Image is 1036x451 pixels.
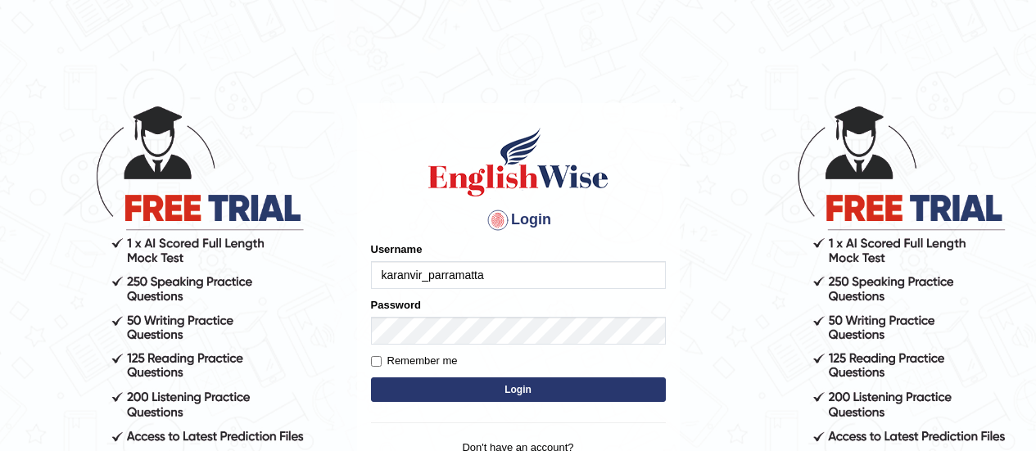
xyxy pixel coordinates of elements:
button: Login [371,377,666,402]
label: Password [371,297,421,313]
h4: Login [371,207,666,233]
label: Username [371,241,423,257]
img: Logo of English Wise sign in for intelligent practice with AI [425,125,612,199]
input: Remember me [371,356,382,367]
label: Remember me [371,353,458,369]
